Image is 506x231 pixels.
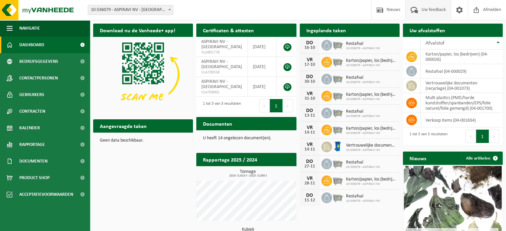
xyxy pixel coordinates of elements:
span: Restafval [346,75,380,80]
td: karton/papier, los (bedrijven) (04-000026) [421,50,503,64]
img: WB-2500-GAL-GY-01 [332,90,343,101]
img: WB-2500-GAL-GY-01 [332,158,343,169]
button: Previous [259,99,270,112]
td: vertrouwelijke documenten (recyclage) (04-001073) [421,78,503,93]
span: ASPIRAVI NV - [GEOGRAPHIC_DATA] [201,59,242,69]
img: WB-0240-HPE-BE-09 [332,141,343,152]
span: Documenten [19,153,48,170]
div: 1 tot 3 van 3 resultaten [200,98,241,113]
img: WB-2500-GAL-GY-01 [332,124,343,135]
img: WB-2500-GAL-GY-01 [332,56,343,67]
div: VR [303,57,316,62]
img: WB-2500-GAL-GY-01 [332,39,343,50]
div: VR [303,91,316,96]
img: Download de VHEPlus App [93,37,193,112]
span: Karton/papier, los (bedrijven) [346,58,396,63]
div: DO [303,159,316,164]
div: 31-10 [303,96,316,101]
span: VLA709001 [201,90,243,95]
span: Product Shop [19,170,50,186]
span: ASPIRAVI NV - [GEOGRAPHIC_DATA] [201,39,242,50]
span: Bedrijfsgegevens [19,53,58,70]
span: Restafval [346,109,380,114]
p: U heeft 14 ongelezen document(en). [203,136,289,141]
td: [DATE] [248,37,277,57]
div: DO [303,74,316,79]
img: WB-2500-GAL-GY-01 [332,107,343,118]
button: Previous [465,130,476,143]
h3: Tonnage [200,170,296,177]
div: 30-10 [303,79,316,84]
h2: Aangevraagde taken [93,119,153,132]
span: 10-536079 - ASPIRAVI NV [346,80,380,84]
img: WB-2500-GAL-GY-01 [332,73,343,84]
button: Next [489,130,499,143]
span: Afvalstof [425,41,444,46]
span: Acceptatievoorwaarden [19,186,73,203]
div: DO [303,108,316,113]
div: 16-10 [303,46,316,50]
span: 2024: 0,615 t - 2025: 0,000 t [200,174,296,177]
h2: Certificaten & attesten [196,24,260,37]
span: 10-536079 - ASPIRAVI NV [346,131,396,135]
h2: Uw afvalstoffen [403,24,452,37]
button: Next [283,99,293,112]
td: restafval (04-000029) [421,64,503,78]
span: Karton/papier, los (bedrijven) [346,177,396,182]
td: verkoop items (04-001834) [421,113,503,127]
span: Kalender [19,120,40,136]
span: 10-536079 - ASPIRAVI NV [346,148,396,152]
span: Contracten [19,103,45,120]
td: [DATE] [248,57,277,77]
span: Navigatie [19,20,40,37]
h2: Download nu de Vanheede+ app! [93,24,182,37]
span: 10-536079 - ASPIRAVI NV [346,199,380,203]
div: 11-12 [303,198,316,203]
span: Karton/papier, los (bedrijven) [346,92,396,97]
span: VLA901778 [201,50,243,55]
span: 10-536079 - ASPIRAVI NV [346,182,396,186]
span: 10-536079 - ASPIRAVI NV [346,97,396,101]
div: VR [303,176,316,181]
td: [DATE] [248,77,277,97]
span: Rapportage [19,136,45,153]
h2: Documenten [196,117,239,130]
span: Contactpersonen [19,70,58,86]
div: 14-11 [303,130,316,135]
div: DO [303,193,316,198]
a: Alle artikelen [461,152,502,165]
div: 13-11 [303,113,316,118]
h2: Nieuws [403,152,433,165]
button: 1 [270,99,283,112]
span: 10-536079 - ASPIRAVI NV [346,114,380,118]
span: 10-536079 - ASPIRAVI NV [346,63,396,67]
div: VR [303,142,316,147]
span: 10-536079 - ASPIRAVI NV - HARELBEKE [88,5,173,15]
div: DO [303,40,316,46]
span: VLA709558 [201,70,243,75]
span: Gebruikers [19,86,44,103]
span: Restafval [346,194,380,199]
div: 28-11 [303,181,316,186]
button: 1 [476,130,489,143]
span: Karton/papier, los (bedrijven) [346,126,396,131]
h2: Rapportage 2025 / 2024 [196,153,264,166]
div: 1 tot 5 van 5 resultaten [406,129,447,144]
span: 10-536079 - ASPIRAVI NV [346,165,380,169]
span: Restafval [346,160,380,165]
a: Bekijk rapportage [247,166,296,179]
img: WB-2500-GAL-GY-01 [332,174,343,186]
span: 10-536079 - ASPIRAVI NV [346,47,380,51]
span: Dashboard [19,37,44,53]
div: VR [303,125,316,130]
div: 14-11 [303,147,316,152]
div: 17-10 [303,62,316,67]
td: multi plastics (PMD/harde kunststoffen/spanbanden/EPS/folie naturel/folie gemengd) (04-001700) [421,93,503,113]
p: Geen data beschikbaar. [100,138,186,143]
img: WB-2500-GAL-GY-01 [332,191,343,203]
h2: Ingeplande taken [300,24,353,37]
div: 27-11 [303,164,316,169]
span: Restafval [346,41,380,47]
span: ASPIRAVI NV - [GEOGRAPHIC_DATA] [201,79,242,89]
